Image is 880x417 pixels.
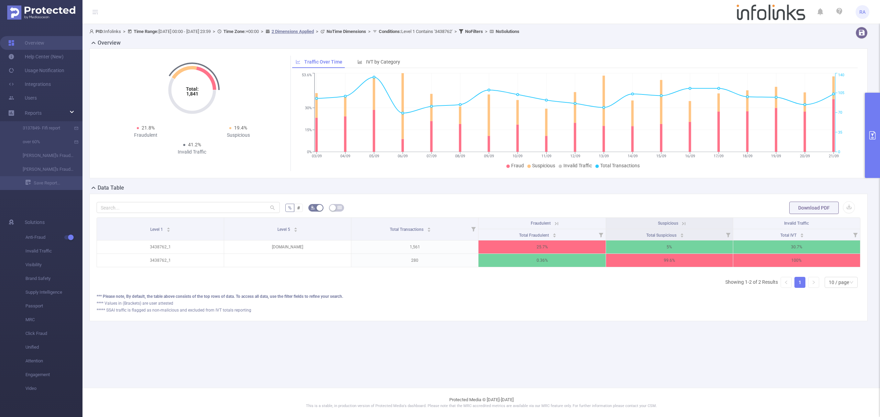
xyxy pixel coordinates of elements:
div: Fraudulent [99,132,192,139]
p: 5% [606,240,733,253]
span: Reports [25,110,42,116]
i: icon: caret-down [800,235,804,237]
div: Sort [552,232,557,236]
i: Filter menu [596,229,606,240]
div: Sort [427,226,431,230]
p: 280 [351,254,478,267]
span: Invalid Traffic [784,221,809,226]
i: icon: caret-down [167,229,170,231]
span: > [314,29,320,34]
i: icon: bg-colors [311,205,315,210]
a: 3137849- Fifi report [14,121,74,135]
span: Fraud [511,163,524,168]
span: Level 1 Contains '3438762' [379,29,452,34]
i: Filter menu [723,229,733,240]
tspan: 30% [305,106,312,110]
i: icon: down [849,280,854,285]
span: Level 1 [150,227,164,232]
b: Time Range: [134,29,158,34]
i: icon: caret-up [800,232,804,234]
span: Brand Safety [25,272,82,285]
span: 41.2% [188,142,201,147]
b: PID: [96,29,104,34]
tspan: 105 [838,91,844,95]
b: No Filters [465,29,483,34]
span: RA [859,5,866,19]
span: Attention [25,354,82,368]
tspan: 12/09 [570,154,580,158]
tspan: 10/09 [513,154,522,158]
b: No Solutions [496,29,519,34]
tspan: 08/09 [455,154,465,158]
span: > [452,29,459,34]
p: 3438762_1 [97,254,224,267]
span: IVT by Category [366,59,400,65]
i: icon: caret-up [552,232,556,234]
img: Protected Media [7,5,75,20]
p: 0.36% [478,254,605,267]
div: ***** SSAI traffic is flagged as non-malicious and excluded from IVT totals reporting [97,307,860,313]
span: 19.4% [234,125,247,131]
tspan: 140 [838,73,844,78]
span: > [366,29,373,34]
i: icon: right [812,280,816,284]
i: icon: caret-down [294,229,298,231]
div: Sort [800,232,804,236]
tspan: 07/09 [426,154,436,158]
span: Total IVT [780,233,797,238]
b: Time Zone: [223,29,246,34]
a: Integrations [8,77,51,91]
span: Unified [25,340,82,354]
i: icon: caret-down [427,229,431,231]
div: Sort [680,232,684,236]
tspan: 13/09 [599,154,609,158]
i: icon: caret-down [680,235,684,237]
span: > [211,29,217,34]
tspan: 15/09 [656,154,666,158]
span: Fraudulent [531,221,551,226]
h2: Overview [98,39,121,47]
span: Video [25,382,82,395]
button: Download PDF [789,202,839,214]
span: 21.8% [142,125,155,131]
div: Sort [294,226,298,230]
footer: Protected Media © [DATE]-[DATE] [82,388,880,417]
a: over 60% [14,135,74,149]
span: > [121,29,128,34]
span: Solutions [25,215,45,229]
p: 1,561 [351,240,478,253]
tspan: 0 [838,150,840,154]
li: Showing 1-2 of 2 Results [725,277,778,288]
p: [DOMAIN_NAME] [224,240,351,253]
span: Total Transactions [390,227,425,232]
p: 99.6% [606,254,733,267]
span: Click Fraud [25,327,82,340]
tspan: 53.6% [302,73,312,78]
tspan: 09/09 [484,154,494,158]
u: 2 Dimensions Applied [272,29,314,34]
a: Help Center (New) [8,50,64,64]
p: 30.7% [733,240,860,253]
span: Invalid Traffic [563,163,592,168]
a: Save Report... [25,176,82,190]
tspan: 15% [305,128,312,132]
span: Invalid Traffic [25,244,82,258]
tspan: 20/09 [800,154,810,158]
span: Level 5 [277,227,291,232]
i: icon: line-chart [296,59,300,64]
tspan: 16/09 [685,154,695,158]
a: [PERSON_NAME]'s Fraud Report [14,149,74,162]
div: *** Please note, By default, the table above consists of the top rows of data. To access all data... [97,293,860,300]
p: 3438762_1 [97,240,224,253]
li: Previous Page [781,277,792,288]
span: MRC [25,313,82,327]
b: Conditions : [379,29,401,34]
tspan: 11/09 [541,154,551,158]
tspan: 17/09 [714,154,724,158]
tspan: 06/09 [398,154,408,158]
input: Search... [97,202,280,213]
tspan: Total: [186,86,198,92]
i: icon: caret-up [294,226,298,228]
a: [PERSON_NAME]'s Fraud Report with Host (site) [14,162,74,176]
a: Reports [25,106,42,120]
